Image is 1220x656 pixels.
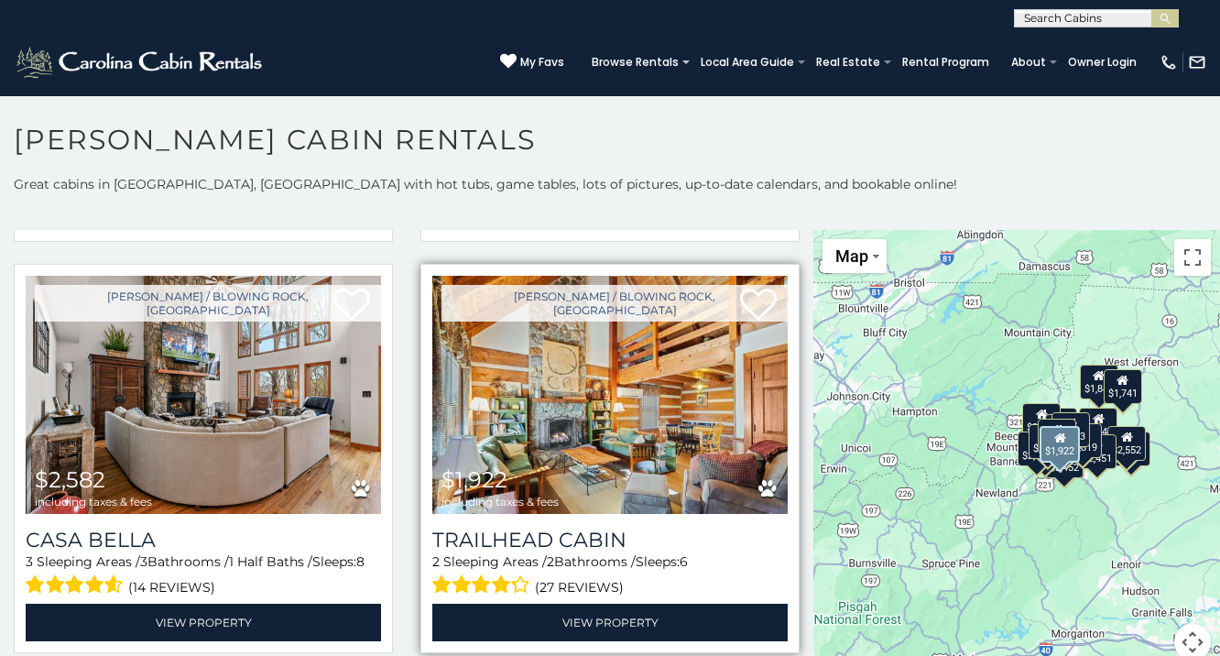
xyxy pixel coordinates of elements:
[14,44,267,81] img: White-1-2.png
[1022,403,1061,438] div: $3,220
[26,553,33,570] span: 3
[128,575,215,599] span: (14 reviews)
[432,276,788,514] a: Trailhead Cabin $1,922 including taxes & fees
[35,496,152,508] span: including taxes & fees
[893,49,998,75] a: Rental Program
[26,276,381,514] a: Casa Bella $2,582 including taxes & fees
[432,553,440,570] span: 2
[432,552,788,599] div: Sleeping Areas / Bathrooms / Sleeps:
[432,604,788,641] a: View Property
[1018,432,1056,466] div: $2,676
[500,53,564,71] a: My Favs
[140,553,147,570] span: 3
[822,239,887,273] button: Change map style
[1002,49,1055,75] a: About
[35,466,105,493] span: $2,582
[441,466,507,493] span: $1,922
[1080,365,1118,399] div: $1,843
[1038,419,1076,454] div: $2,652
[1160,53,1178,71] img: phone-regular-white.png
[26,276,381,514] img: Casa Bella
[1051,412,1090,447] div: $2,213
[520,54,564,71] span: My Favs
[229,553,312,570] span: 1 Half Baths /
[1040,426,1080,463] div: $1,922
[432,276,788,514] img: Trailhead Cabin
[1107,426,1146,461] div: $2,552
[441,496,559,508] span: including taxes & fees
[680,553,688,570] span: 6
[26,552,381,599] div: Sleeping Areas / Bathrooms / Sleeps:
[1079,408,1117,443] div: $3,447
[535,575,624,599] span: (27 reviews)
[1104,369,1142,404] div: $1,741
[35,285,381,322] a: [PERSON_NAME] / Blowing Rock, [GEOGRAPHIC_DATA]
[547,553,554,570] span: 2
[356,553,365,570] span: 8
[1188,53,1206,71] img: mail-regular-white.png
[1059,49,1146,75] a: Owner Login
[441,285,788,322] a: [PERSON_NAME] / Blowing Rock, [GEOGRAPHIC_DATA]
[692,49,803,75] a: Local Area Guide
[583,49,688,75] a: Browse Rentals
[1174,239,1211,276] button: Toggle fullscreen view
[26,528,381,552] a: Casa Bella
[835,246,868,266] span: Map
[807,49,889,75] a: Real Estate
[1029,424,1067,459] div: $5,582
[26,604,381,641] a: View Property
[432,528,788,552] a: Trailhead Cabin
